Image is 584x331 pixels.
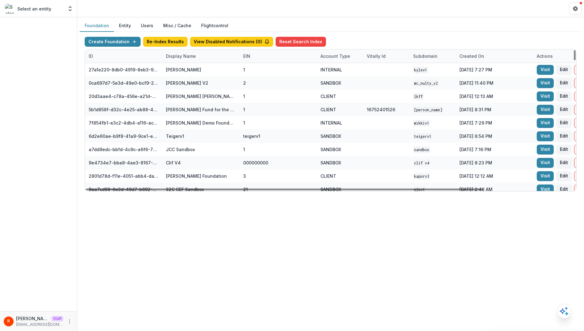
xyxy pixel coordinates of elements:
div: [DATE] 8:23 PM [456,156,533,169]
div: 21 [243,186,248,193]
button: Delete Foundation [574,158,584,168]
div: 6d2e60ae-b9f8-41a9-9ce1-e608d0f20ec5 [89,133,159,139]
div: 16752401526 [367,106,395,113]
div: [DATE] 11:40 PM [456,76,533,90]
div: Actions [533,53,556,59]
div: 2 [243,80,246,86]
div: EIN [239,49,317,63]
button: Open AI Assistant [557,304,572,319]
div: Subdomain [409,53,441,59]
div: Vitally Id [363,53,389,59]
div: EIN [239,53,254,59]
button: Foundation [80,20,114,32]
code: kaporv3 [413,173,430,180]
button: Users [136,20,158,32]
div: 9aa7cd98-6e3d-49d7-b692-3e5f3d1facd4 [89,186,159,193]
div: ID [85,49,162,63]
img: Select an entity [5,4,15,14]
button: Create Foundation [85,37,141,47]
button: Delete Foundation [574,145,584,155]
div: [PERSON_NAME] Fund for the Blind [166,106,236,113]
code: Clif V4 [413,160,430,166]
div: SANDBOX [320,146,341,153]
div: CLIENT [320,93,336,100]
div: SANDBOX [320,133,341,139]
button: Delete Foundation [574,105,584,115]
div: [DATE] 8:31 PM [456,103,533,116]
button: Open entity switcher [66,2,74,15]
button: Misc / Cache [158,20,196,32]
div: SANDBOX [320,159,341,166]
div: Created on [456,49,533,63]
div: Display Name [162,53,200,59]
a: Flightcontrol [201,22,228,29]
div: [PERSON_NAME] V2 [166,80,208,86]
a: Visit [537,145,554,155]
code: kylev1 [413,67,428,73]
div: Created on [456,53,488,59]
div: 5b1d858f-d32c-4e25-ab88-434536713791 [89,106,159,113]
button: Edit [556,78,572,88]
button: Edit [556,105,572,115]
a: Visit [537,185,554,194]
p: [PERSON_NAME] [16,315,49,322]
a: Visit [537,105,554,115]
p: [EMAIL_ADDRESS][DOMAIN_NAME] [16,322,63,327]
p: Staff [51,316,63,321]
div: 1 [243,146,245,153]
div: ID [85,53,97,59]
a: Visit [537,65,554,75]
button: Re-Index Results [143,37,188,47]
a: Visit [537,91,554,101]
div: CLIENT [320,173,336,179]
div: [DATE] 12:13 AM [456,90,533,103]
div: SANDBOX [320,80,341,86]
div: a7dd9edc-bbfd-4c9c-a6f6-76d0743bf1cd [89,146,159,153]
button: Delete Foundation [574,91,584,101]
div: [DATE] 12:12 AM [456,169,533,183]
div: Account Type [317,49,363,63]
button: Delete Foundation [574,131,584,141]
button: Delete Foundation [574,65,584,75]
a: Visit [537,158,554,168]
code: lkff [413,93,424,100]
div: 000000000 [243,159,268,166]
div: 0ca697d7-5e3d-49e0-bcf9-217f69e92d71 [89,80,159,86]
button: Edit [556,145,572,155]
div: [DATE] 7:27 PM [456,63,533,76]
button: Delete Foundation [574,78,584,88]
p: Select an entity [17,6,51,12]
div: S2C CEF Sandbox [166,186,204,193]
div: Teigerv1 [166,133,184,139]
div: 1 [243,66,245,73]
div: Account Type [317,53,354,59]
div: [PERSON_NAME] Foundation [166,173,227,179]
div: Subdomain [409,49,456,63]
div: [PERSON_NAME] Demo Foundation [166,120,236,126]
button: Delete Foundation [574,171,584,181]
div: [PERSON_NAME] [166,66,201,73]
button: Edit [556,65,572,75]
div: 3 [243,173,246,179]
div: INTERNAL [320,120,342,126]
div: 1 [243,120,245,126]
div: 2801d78d-f11e-4051-abb4-dab00da98882 [89,173,159,179]
code: [PERSON_NAME] [413,107,443,113]
code: s2cv1 [413,186,426,193]
div: Clif V4 [166,159,181,166]
div: INTERNAL [320,66,342,73]
button: Entity [114,20,136,32]
button: Edit [556,185,572,194]
button: Edit [556,118,572,128]
button: Delete Foundation [574,118,584,128]
code: sandbox [413,146,430,153]
div: teigerv1 [243,133,260,139]
div: SANDBOX [320,186,341,193]
div: [DATE] 7:16 PM [456,143,533,156]
button: View Disabled Notifications (0) [190,37,273,47]
div: JCC Sandbox [166,146,195,153]
button: Edit [556,171,572,181]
